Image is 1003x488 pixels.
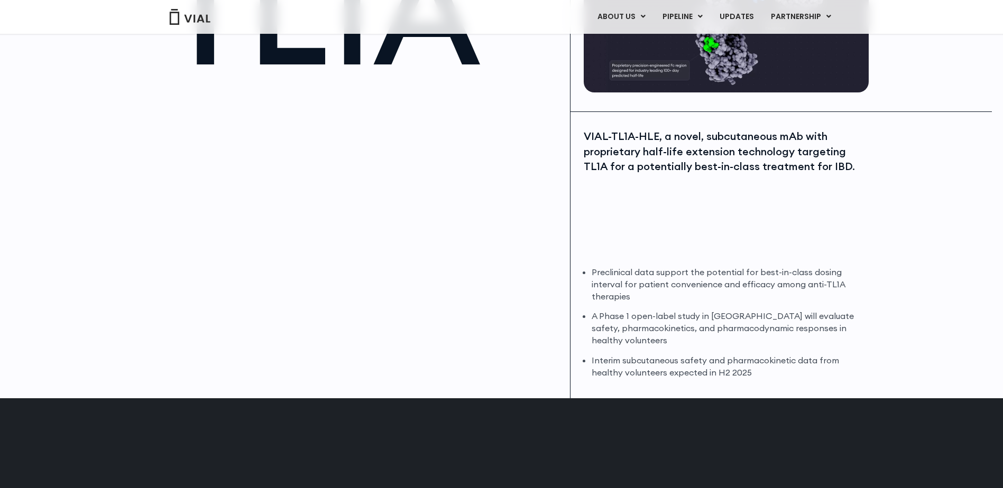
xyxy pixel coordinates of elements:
li: Interim subcutaneous safety and pharmacokinetic data from healthy volunteers expected in H2 2025 [592,354,866,379]
li: Preclinical data support the potential for best-in-class dosing interval for patient convenience ... [592,266,866,303]
a: PIPELINEMenu Toggle [654,8,711,26]
a: ABOUT USMenu Toggle [589,8,654,26]
a: PARTNERSHIPMenu Toggle [762,8,840,26]
a: UPDATES [711,8,762,26]
img: Vial Logo [169,9,211,25]
div: VIAL-TL1A-HLE, a novel, subcutaneous mAb with proprietary half-life extension technology targetin... [584,129,866,174]
li: A Phase 1 open-label study in [GEOGRAPHIC_DATA] will evaluate safety, pharmacokinetics, and pharm... [592,310,866,346]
